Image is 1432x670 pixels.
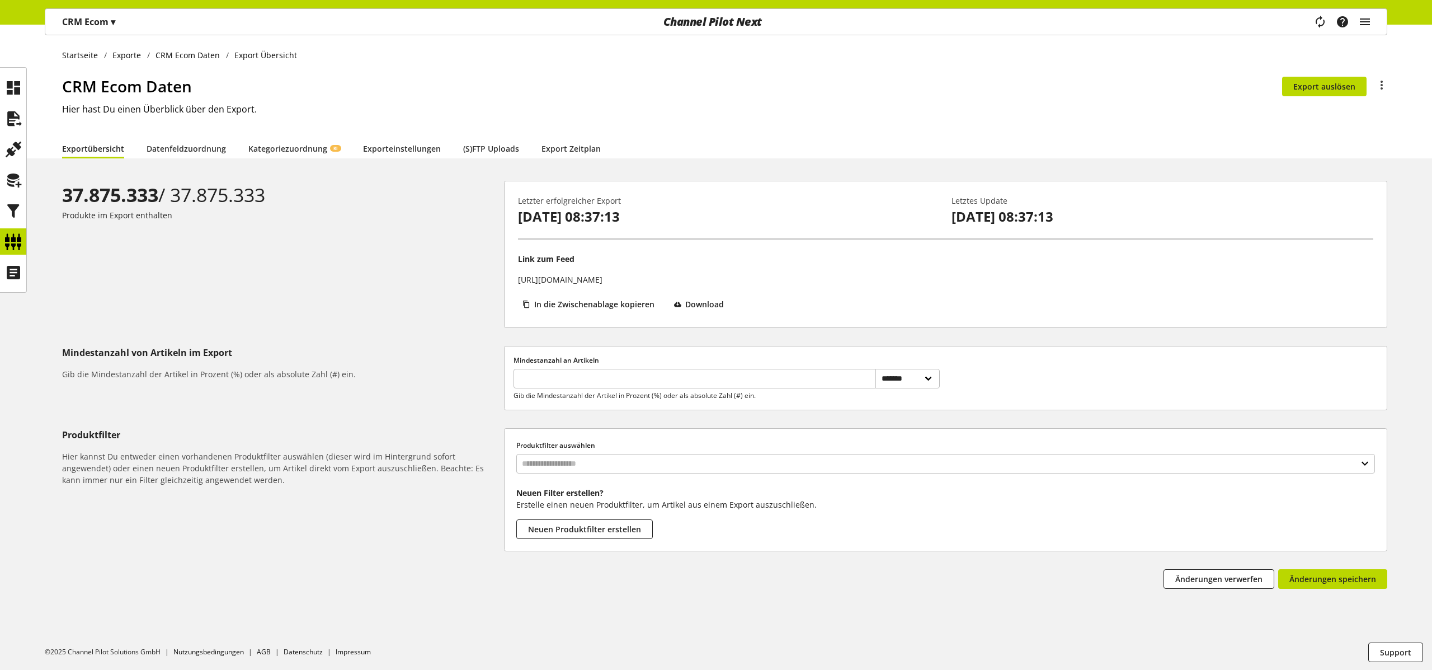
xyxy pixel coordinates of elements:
[528,523,641,535] span: Neuen Produktfilter erstellen
[248,143,341,154] a: KategoriezuordnungKI
[363,143,441,154] a: Exporteinstellungen
[62,102,1387,116] h2: Hier hast Du einen Überblick über den Export.
[1293,81,1355,92] span: Export auslösen
[516,499,1375,510] p: Erstelle einen neuen Produktfilter, um Artikel aus einem Export auszuschließen.
[518,294,665,314] button: In die Zwischenablage kopieren
[147,143,226,154] a: Datenfeldzuordnung
[62,346,500,359] h5: Mindestanzahl von Artikeln im Export
[463,143,519,154] a: (S)FTP Uploads
[257,647,271,657] a: AGB
[1380,646,1411,658] span: Support
[514,391,876,401] p: Gib die Mindestanzahl der Artikel in Prozent (%) oder als absolute Zahl (#) ein.
[333,145,338,152] span: KI
[62,143,124,154] a: Exportübersicht
[669,294,734,318] a: Download
[112,49,141,61] span: Exporte
[336,647,371,657] a: Impressum
[518,195,940,207] p: Letzter erfolgreicher Export
[284,647,323,657] a: Datenschutz
[62,74,1282,98] h1: CRM Ecom Daten
[173,647,244,657] a: Nutzungsbedingungen
[62,49,104,61] a: Startseite
[62,49,98,61] span: Startseite
[62,181,500,209] div: / 37.875.333
[685,298,724,310] span: Download
[45,647,173,657] li: ©2025 Channel Pilot Solutions GmbH
[514,355,940,366] label: Mindestanzahl an Artikeln
[62,182,158,208] b: 37.875.333
[541,143,601,154] a: Export Zeitplan
[62,15,115,29] p: CRM Ecom
[951,195,1373,207] p: Letztes Update
[1175,573,1263,585] span: Änderungen verwerfen
[518,207,940,227] p: [DATE] 08:37:13
[1282,77,1367,96] button: Export auslösen
[516,441,1375,451] label: Produktfilter auswählen
[669,294,734,314] button: Download
[534,298,654,310] span: In die Zwischenablage kopieren
[951,207,1373,227] p: [DATE] 08:37:13
[516,488,604,498] b: Neuen Filter erstellen?
[1278,569,1387,589] button: Änderungen speichern
[1368,643,1423,662] button: Support
[518,274,602,285] p: [URL][DOMAIN_NAME]
[45,8,1387,35] nav: main navigation
[107,49,147,61] a: Exporte
[1163,569,1274,589] button: Änderungen verwerfen
[62,451,500,486] h6: Hier kannst Du entweder einen vorhandenen Produktfilter auswählen (dieser wird im Hintergrund sof...
[111,16,115,28] span: ▾
[62,209,500,221] p: Produkte im Export enthalten
[518,253,574,265] p: Link zum Feed
[62,368,500,380] h6: Gib die Mindestanzahl der Artikel in Prozent (%) oder als absolute Zahl (#) ein.
[1289,573,1376,585] span: Änderungen speichern
[62,428,500,442] h5: Produktfilter
[516,519,653,539] button: Neuen Produktfilter erstellen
